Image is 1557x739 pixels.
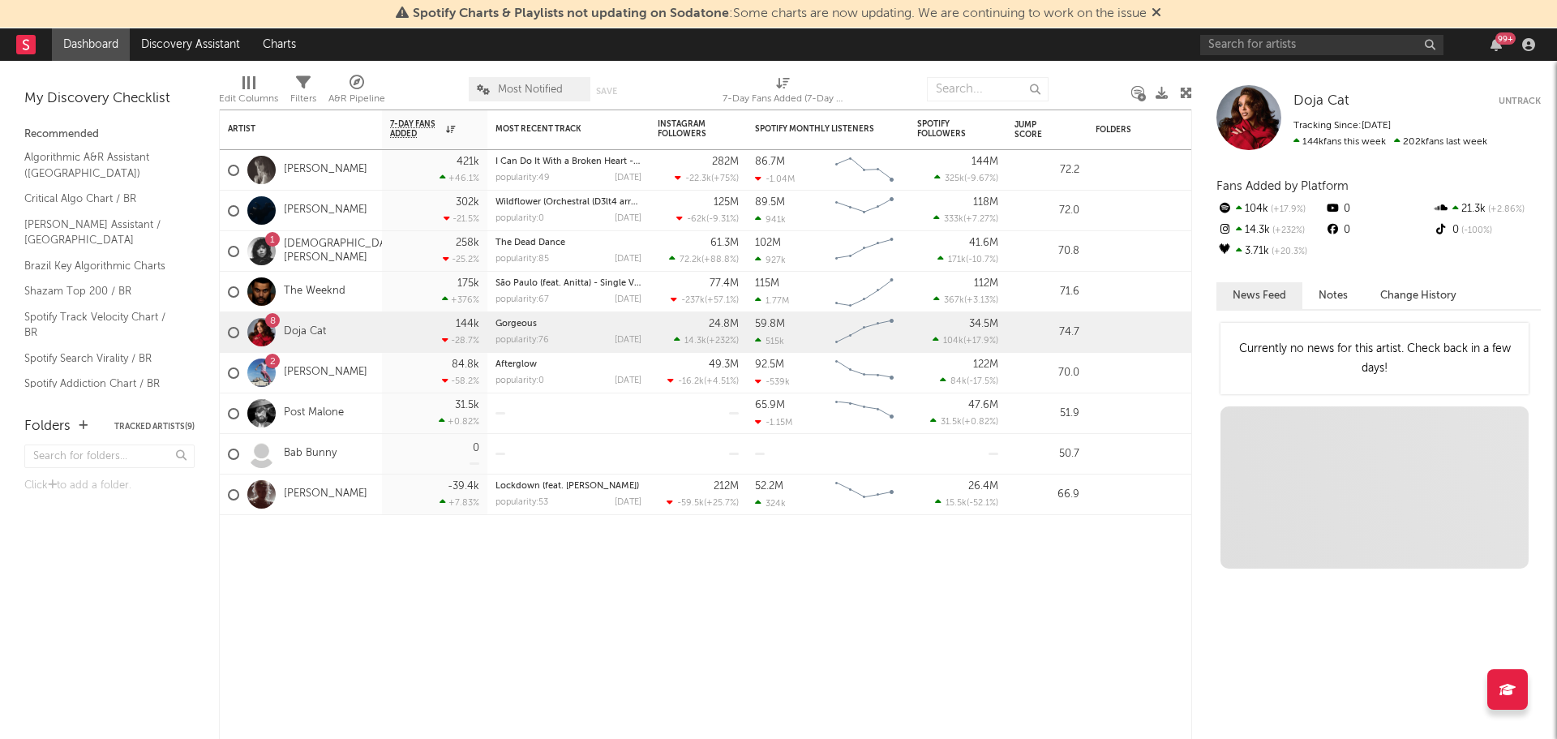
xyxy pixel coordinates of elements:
[940,376,998,386] div: ( )
[755,319,785,329] div: 59.8M
[684,337,706,346] span: 14.3k
[969,377,996,386] span: -17.5 %
[284,204,367,217] a: [PERSON_NAME]
[937,254,998,264] div: ( )
[933,294,998,305] div: ( )
[498,84,563,95] span: Most Notified
[228,124,350,134] div: Artist
[440,497,479,508] div: +7.83 %
[935,497,998,508] div: ( )
[927,77,1049,101] input: Search...
[1293,94,1349,108] span: Doja Cat
[439,416,479,427] div: +0.82 %
[284,285,345,299] a: The Weeknd
[1014,120,1055,140] div: Jump Score
[456,238,479,248] div: 258k
[755,481,783,492] div: 52.2M
[723,69,844,116] div: 7-Day Fans Added (7-Day Fans Added)
[755,174,795,184] div: -1.04M
[966,337,996,346] span: +17.9 %
[495,482,641,491] div: Lockdown (feat. David Byrne)
[1216,282,1302,309] button: News Feed
[1014,445,1079,464] div: 50.7
[495,360,641,369] div: Afterglow
[944,296,964,305] span: 367k
[1216,199,1324,220] div: 104k
[1486,205,1525,214] span: +2.86 %
[1364,282,1473,309] button: Change History
[946,499,967,508] span: 15.5k
[709,215,736,224] span: -9.31 %
[596,87,617,96] button: Save
[219,89,278,109] div: Edit Columns
[667,376,739,386] div: ( )
[495,255,549,264] div: popularity: 85
[968,256,996,264] span: -10.7 %
[755,498,786,509] div: 324k
[448,481,479,492] div: -39.4k
[828,191,901,231] svg: Chart title
[723,89,844,109] div: 7-Day Fans Added (7-Day Fans Added)
[943,337,963,346] span: 104k
[495,279,660,288] a: São Paulo (feat. Anitta) - Single Version
[945,174,964,183] span: 325k
[452,359,479,370] div: 84.8k
[24,375,178,393] a: Spotify Addiction Chart / BR
[290,69,316,116] div: Filters
[828,312,901,353] svg: Chart title
[114,423,195,431] button: Tracked Artists(9)
[328,69,385,116] div: A&R Pipeline
[669,254,739,264] div: ( )
[413,7,729,20] span: Spotify Charts & Playlists not updating on Sodatone
[1014,161,1079,180] div: 72.2
[442,376,479,386] div: -58.2 %
[219,69,278,116] div: Edit Columns
[495,198,641,207] div: Wildflower (Orchestral (D3lt4 arrang.)
[828,353,901,393] svg: Chart title
[676,213,739,224] div: ( )
[1324,220,1432,241] div: 0
[615,498,641,507] div: [DATE]
[495,238,641,247] div: The Dead Dance
[1014,323,1079,342] div: 74.7
[457,157,479,167] div: 421k
[495,320,641,329] div: Gorgeous
[495,174,550,183] div: popularity: 49
[828,231,901,272] svg: Chart title
[710,278,739,289] div: 77.4M
[1014,485,1079,505] div: 66.9
[1200,35,1443,55] input: Search for artists
[1491,38,1502,51] button: 99+
[1270,226,1305,235] span: +232 %
[284,406,344,420] a: Post Malone
[1302,282,1364,309] button: Notes
[674,335,739,346] div: ( )
[1096,125,1217,135] div: Folders
[495,498,548,507] div: popularity: 53
[284,238,402,265] a: [DEMOGRAPHIC_DATA][PERSON_NAME]
[473,443,479,453] div: 0
[495,198,652,207] a: Wildflower (Orchestral (D3lt4 arrang.)
[973,359,998,370] div: 122M
[615,255,641,264] div: [DATE]
[24,282,178,300] a: Shazam Top 200 / BR
[24,476,195,496] div: Click to add a folder.
[714,197,739,208] div: 125M
[755,255,786,265] div: 927k
[709,337,736,346] span: +232 %
[706,499,736,508] span: +25.7 %
[950,377,967,386] span: 84k
[930,416,998,427] div: ( )
[495,157,735,166] a: I Can Do It With a Broken Heart - [PERSON_NAME] Remix
[933,335,998,346] div: ( )
[934,173,998,183] div: ( )
[1293,121,1391,131] span: Tracking Since: [DATE]
[615,336,641,345] div: [DATE]
[714,481,739,492] div: 212M
[24,350,178,367] a: Spotify Search Virality / BR
[495,295,549,304] div: popularity: 67
[681,296,705,305] span: -237k
[284,366,367,380] a: [PERSON_NAME]
[1014,282,1079,302] div: 71.6
[284,447,337,461] a: Bab Bunny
